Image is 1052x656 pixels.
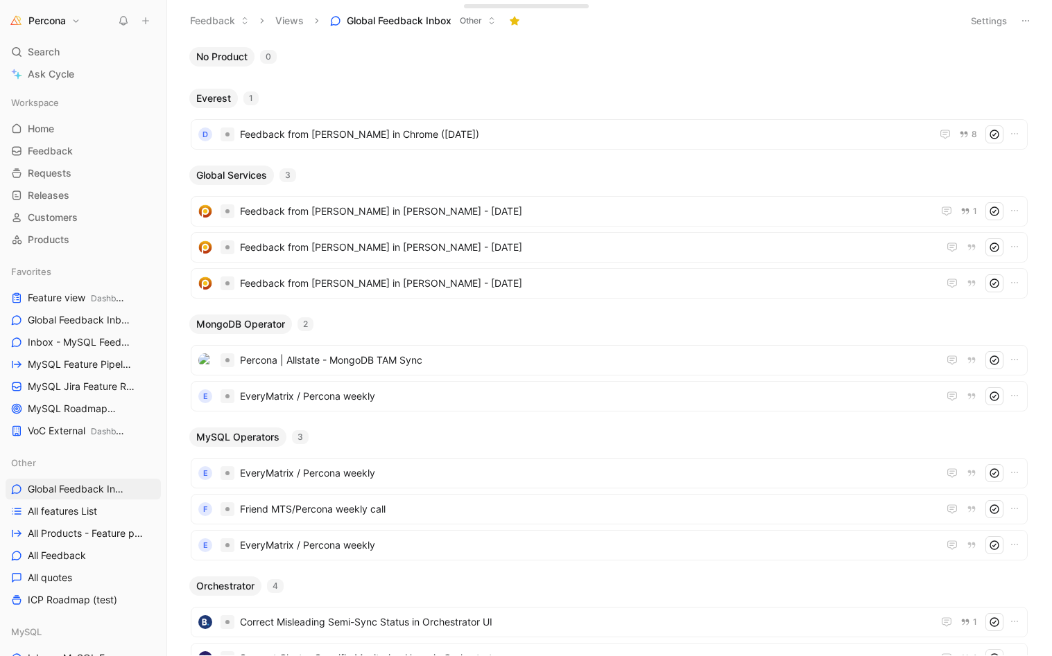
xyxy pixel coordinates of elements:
[196,168,267,182] span: Global Services
[973,618,977,626] span: 1
[240,126,931,143] span: Feedback from [PERSON_NAME] in Chrome ([DATE])
[460,14,482,28] span: Other
[260,50,277,64] div: 0
[189,166,274,185] button: Global Services
[189,89,238,108] button: Everest
[958,204,980,219] button: 1
[6,310,161,330] a: Global Feedback Inbox
[240,537,933,553] span: EveryMatrix / Percona weekly
[240,275,938,292] span: Feedback from [PERSON_NAME] in [PERSON_NAME] - [DATE]
[198,353,212,367] img: logo
[6,92,161,113] div: Workspace
[153,380,166,393] button: View actions
[6,376,161,397] a: MySQL Jira Feature Requests
[240,614,927,630] span: Correct Misleading Semi-Sync Status in Orchestrator UI
[198,466,212,480] div: E
[91,293,137,303] span: Dashboards
[11,265,51,278] span: Favorites
[191,607,1028,637] a: logoCorrect Misleading Semi-Sync Status in Orchestrator UI1
[6,163,161,184] a: Requests
[240,501,933,517] span: Friend MTS/Percona weekly call
[28,144,73,158] span: Feedback
[6,567,161,588] a: All quotes
[956,127,980,142] button: 8
[473,1,537,6] div: Drop anything here to capture feedback
[113,404,142,414] span: MySQL
[191,196,1028,227] a: logoFeedback from [PERSON_NAME] in [PERSON_NAME] - [DATE]1
[191,345,1028,375] a: logoPercona | Allstate - MongoDB TAM Sync
[6,261,161,282] div: Favorites
[28,166,71,180] span: Requests
[28,44,60,60] span: Search
[196,50,248,64] span: No Product
[28,15,66,27] h1: Percona
[198,389,212,403] div: E
[196,430,279,444] span: MySQL Operators
[191,268,1028,299] a: logoFeedback from [PERSON_NAME] in [PERSON_NAME] - [DATE]
[28,402,128,416] span: MySQL Roadmap
[28,424,128,438] span: VoC External
[28,335,134,350] span: Inbox - MySQL Feedback
[28,122,54,136] span: Home
[6,523,161,544] a: All Products - Feature pipeline
[28,549,86,562] span: All Feedback
[267,579,284,593] div: 4
[6,141,161,161] a: Feedback
[184,10,255,31] button: Feedback
[6,452,161,473] div: Other
[91,426,137,436] span: Dashboards
[28,313,131,328] span: Global Feedback Inbox
[198,240,212,254] img: logo
[240,239,938,256] span: Feedback from [PERSON_NAME] in [PERSON_NAME] - [DATE]
[965,11,1013,30] button: Settings
[144,424,158,438] button: View actions
[28,571,72,585] span: All quotes
[6,229,161,250] a: Products
[150,357,164,371] button: View actions
[6,64,161,85] a: Ask Cycle
[198,204,212,218] img: logo
[184,314,1035,416] div: MongoDB Operator2
[279,168,296,182] div: 3
[324,10,502,31] button: Global Feedback InboxOther
[191,530,1028,560] a: EEveryMatrix / Percona weekly
[196,91,231,105] span: Everest
[28,188,69,202] span: Releases
[28,233,69,247] span: Products
[269,10,310,31] button: Views
[141,571,155,585] button: View actions
[6,185,161,206] a: Releases
[28,211,78,224] span: Customers
[189,427,286,447] button: MySQL Operators
[28,66,74,82] span: Ask Cycle
[189,314,292,334] button: MongoDB Operator
[240,203,933,220] span: Feedback from [PERSON_NAME] in [PERSON_NAME] - [DATE]
[972,130,977,139] span: 8
[28,482,126,496] span: Global Feedback Inbox
[191,232,1028,263] a: logoFeedback from [PERSON_NAME] in [PERSON_NAME] - [DATE]
[6,420,161,441] a: VoC ExternalDashboards
[28,380,136,394] span: MySQL Jira Feature Requests
[298,317,313,331] div: 2
[141,593,155,607] button: View actions
[141,504,155,518] button: View actions
[28,504,97,518] span: All features List
[198,615,212,629] img: logo
[6,398,161,419] a: MySQL RoadmapMySQL
[6,545,161,566] a: All Feedback
[6,11,84,30] button: PerconaPercona
[198,276,212,290] img: logo
[243,91,259,105] div: 1
[28,526,144,540] span: All Products - Feature pipeline
[191,119,1028,150] a: DFeedback from [PERSON_NAME] in Chrome ([DATE])8
[191,458,1028,488] a: EEveryMatrix / Percona weekly
[6,501,161,522] a: All features List
[240,352,933,369] span: Percona | Allstate - MongoDB TAM Sync
[973,207,977,215] span: 1
[184,166,1035,303] div: Global Services3
[191,494,1028,524] a: FFriend MTS/Percona weekly call
[184,427,1035,565] div: MySQL Operators3
[184,89,1035,154] div: Everest1
[144,291,158,305] button: View actions
[143,482,157,496] button: View actions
